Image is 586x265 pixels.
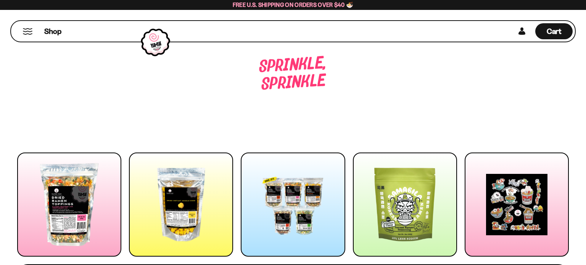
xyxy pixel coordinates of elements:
[547,27,562,36] span: Cart
[535,21,573,42] div: Cart
[44,26,61,37] span: Shop
[44,23,61,39] a: Shop
[23,28,33,35] button: Mobile Menu Trigger
[233,1,354,8] span: Free U.S. Shipping on Orders over $40 🍜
